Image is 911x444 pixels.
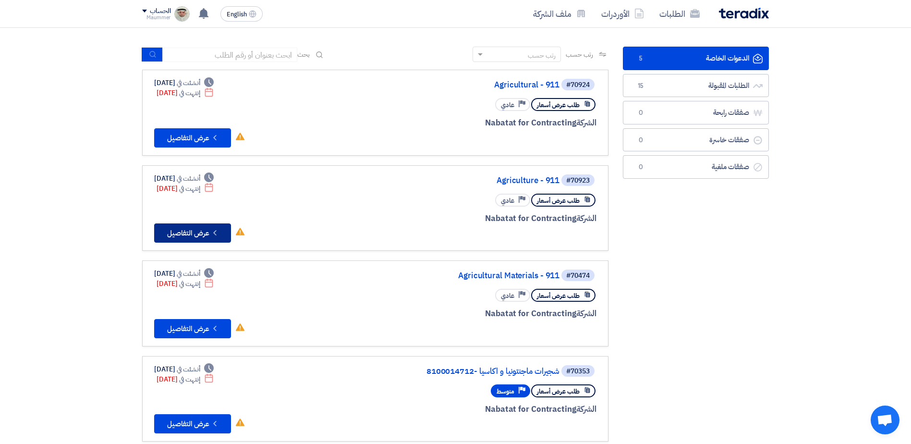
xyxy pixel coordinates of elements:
a: دردشة مفتوحة [871,406,899,434]
div: #70924 [566,82,590,88]
span: عادي [501,291,514,300]
div: #70353 [566,368,590,375]
a: Agricultural Materials - 911 [367,271,559,280]
a: الطلبات [652,2,707,25]
div: #70474 [566,272,590,279]
a: الدعوات الخاصة5 [623,47,769,70]
span: إنتهت في [179,279,200,289]
a: صفقات رابحة0 [623,101,769,124]
a: ملف الشركة [525,2,594,25]
span: 0 [635,108,646,118]
a: الطلبات المقبولة15 [623,74,769,98]
span: طلب عرض أسعار [537,196,580,205]
span: أنشئت في [177,364,200,374]
span: طلب عرض أسعار [537,387,580,396]
div: [DATE] [154,269,214,279]
span: English [227,11,247,18]
span: طلب عرض أسعار [537,100,580,110]
input: ابحث بعنوان أو رقم الطلب [163,48,297,62]
div: [DATE] [157,279,214,289]
div: Nabatat for Contracting [365,117,596,129]
span: طلب عرض أسعار [537,291,580,300]
span: متوسط [497,387,514,396]
span: أنشئت في [177,173,200,184]
img: Teradix logo [719,8,769,19]
span: الشركة [576,212,597,224]
span: إنتهت في [179,184,200,194]
div: Nabatat for Contracting [365,403,596,416]
span: بحث [297,49,310,60]
span: عادي [501,196,514,205]
img: WhatsApp_Image__at__PM_1736414218081.jpeg [174,6,190,22]
button: عرض التفاصيل [154,223,231,243]
div: #70923 [566,177,590,184]
span: رتب حسب [566,49,593,60]
span: أنشئت في [177,269,200,279]
span: عادي [501,100,514,110]
span: الشركة [576,403,597,415]
div: [DATE] [154,364,214,374]
a: Agriculture - 911 [367,176,559,185]
button: عرض التفاصيل [154,128,231,148]
span: إنتهت في [179,374,200,384]
a: Agricultural - 911 [367,81,559,89]
span: 0 [635,136,646,145]
div: Nabatat for Contracting [365,308,596,320]
button: عرض التفاصيل [154,414,231,433]
div: [DATE] [157,184,214,194]
div: [DATE] [154,78,214,88]
div: [DATE] [154,173,214,184]
button: عرض التفاصيل [154,319,231,338]
span: 15 [635,81,646,91]
div: Nabatat for Contracting [365,212,596,225]
span: الشركة [576,117,597,129]
span: 5 [635,54,646,63]
div: [DATE] [157,88,214,98]
div: Maummer [142,15,170,20]
div: رتب حسب [528,50,556,61]
a: شجيرات ماجنتونيا و اكاسيا -8100014712 [367,367,559,376]
a: صفقات ملغية0 [623,155,769,179]
a: صفقات خاسرة0 [623,128,769,152]
button: English [220,6,263,22]
div: [DATE] [157,374,214,384]
span: الشركة [576,308,597,320]
span: 0 [635,162,646,172]
div: الحساب [150,7,170,15]
a: الأوردرات [594,2,652,25]
span: إنتهت في [179,88,200,98]
span: أنشئت في [177,78,200,88]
